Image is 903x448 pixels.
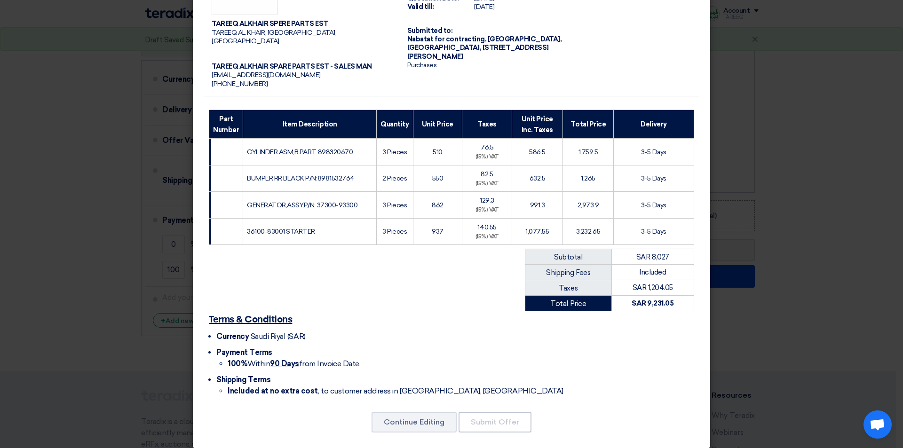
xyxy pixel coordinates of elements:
[525,228,549,236] font: 1,077.55
[228,386,318,395] font: Included at no extra cost
[212,20,328,28] font: TAREEQ ALKHAIR SPERE PARTS EST
[546,268,590,277] font: Shipping Fees
[422,120,453,128] font: Unit Price
[559,284,578,292] font: Taxes
[578,201,599,209] font: 2,973.9
[407,3,434,11] font: Valid till:
[212,63,372,71] font: TAREEQ ALKHAIR SPARE PARTS EST - SALES MAN
[299,359,360,368] font: from Invoice Date.
[247,174,355,182] font: BUMPER RR BLACK P/N:8981532764
[380,120,409,128] font: Quantity
[247,201,357,209] font: GENERATOR,ASSY,P/N: 37300-93300
[480,196,494,204] font: 129.3
[228,359,247,368] font: 100%
[433,148,443,156] font: 510
[407,61,437,69] font: Purchases
[432,174,444,182] font: 550
[216,375,270,384] font: Shipping Terms
[247,228,315,236] font: 36100-83001 STARTER
[554,253,582,261] font: Subtotal
[578,148,598,156] font: 1,759.5
[216,332,249,341] font: Currency
[641,148,666,156] font: 3-5 Days
[475,234,499,240] font: (15%) VAT
[475,154,499,160] font: (15%) VAT
[247,359,270,368] font: Within
[407,27,453,35] font: Submitted to:
[432,228,444,236] font: 937
[216,348,272,357] font: Payment Terms
[641,228,666,236] font: 3-5 Days
[382,201,407,209] font: 3 Pieces
[270,359,299,368] font: 90 Days
[477,223,496,231] font: 140.55
[432,201,444,209] font: 862
[639,268,666,276] font: Included
[570,120,606,128] font: Total Price
[481,143,493,151] font: 76.5
[209,315,292,324] font: Terms & Conditions
[474,3,494,11] font: [DATE]
[530,174,546,182] font: 632.5
[212,71,321,79] font: [EMAIL_ADDRESS][DOMAIN_NAME]
[576,228,600,236] font: 3,232.65
[641,174,666,182] font: 3-5 Days
[384,417,444,426] font: Continue Editing
[382,174,407,182] font: 2 Pieces
[212,29,336,45] font: TAREEQ AL KHAIR, [GEOGRAPHIC_DATA], [GEOGRAPHIC_DATA]
[251,332,306,341] font: Saudi Riyal (SAR)
[372,412,457,432] button: Continue Editing
[481,170,493,178] font: 82.5
[247,148,353,156] font: CYLINDER ASM,B PART:898320670
[477,120,497,128] font: Taxes
[863,410,892,439] div: Open chat
[212,80,268,88] font: [PHONE_NUMBER]
[550,299,586,307] font: Total Price
[475,181,499,187] font: (15%) VAT
[475,207,499,213] font: (15%) VAT
[283,120,337,128] font: Item Description
[632,299,673,307] font: SAR 9,231.05
[641,120,666,128] font: Delivery
[522,115,553,134] font: Unit Price Inc. Taxes
[382,148,407,156] font: 3 Pieces
[407,35,562,52] font: [GEOGRAPHIC_DATA], [GEOGRAPHIC_DATA], [STREET_ADDRESS]
[407,53,463,61] font: [PERSON_NAME]
[407,35,486,43] font: Nabatat for contracting,
[641,201,666,209] font: 3-5 Days
[633,283,673,292] font: SAR 1,204.05
[382,228,407,236] font: 3 Pieces
[471,417,519,426] font: Submit Offer
[636,253,669,261] font: SAR 8,027
[581,174,595,182] font: 1,265
[530,201,545,209] font: 991.3
[459,412,531,432] button: Submit Offer
[213,115,239,134] font: Part Number
[318,386,563,395] font: , to customer address in [GEOGRAPHIC_DATA], [GEOGRAPHIC_DATA]
[529,148,546,156] font: 586.5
